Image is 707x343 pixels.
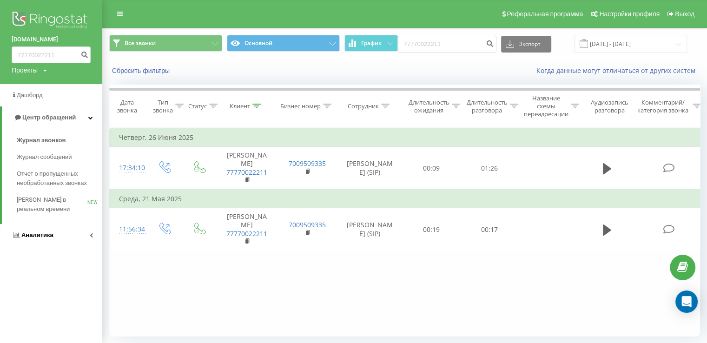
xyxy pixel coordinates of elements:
[17,152,72,162] span: Журнал сообщений
[599,10,660,18] span: Настройки профиля
[280,102,321,110] div: Бизнес номер
[21,231,53,238] span: Аналитика
[524,94,568,118] div: Название схемы переадресации
[109,66,174,75] button: Сбросить фильтры
[17,191,102,218] a: [PERSON_NAME] в реальном времениNEW
[17,132,102,149] a: Журнал звонков
[344,35,398,52] button: График
[217,147,277,190] td: [PERSON_NAME]
[403,147,461,190] td: 00:09
[536,66,700,75] a: Когда данные могут отличаться от других систем
[12,9,91,33] img: Ringostat logo
[12,46,91,63] input: Поиск по номеру
[17,149,102,165] a: Журнал сообщений
[675,10,694,18] span: Выход
[119,220,138,238] div: 11:56:34
[348,102,379,110] div: Сотрудник
[12,35,91,44] a: [DOMAIN_NAME]
[110,128,705,147] td: Четверг, 26 Июня 2025
[17,92,43,99] span: Дашборд
[467,99,508,114] div: Длительность разговора
[403,208,461,251] td: 00:19
[461,147,519,190] td: 01:26
[119,159,138,177] div: 17:34:10
[289,220,326,229] a: 7009509335
[153,99,173,114] div: Тип звонка
[110,190,705,208] td: Среда, 21 Мая 2025
[636,99,690,114] div: Комментарий/категория звонка
[17,169,98,188] span: Отчет о пропущенных необработанных звонках
[675,290,698,313] div: Open Intercom Messenger
[125,40,156,47] span: Все звонки
[12,66,38,75] div: Проекты
[188,102,207,110] div: Статус
[398,36,496,53] input: Поиск по номеру
[337,147,403,190] td: [PERSON_NAME] (SIP)
[230,102,250,110] div: Клиент
[22,114,76,121] span: Центр обращений
[17,136,66,145] span: Журнал звонков
[507,10,583,18] span: Реферальная программа
[109,35,222,52] button: Все звонки
[587,99,632,114] div: Аудиозапись разговора
[17,195,87,214] span: [PERSON_NAME] в реальном времени
[289,159,326,168] a: 7009509335
[17,165,102,191] a: Отчет о пропущенных необработанных звонках
[501,36,551,53] button: Экспорт
[217,208,277,251] td: [PERSON_NAME]
[226,229,267,238] a: 77770022211
[409,99,449,114] div: Длительность ожидания
[361,40,382,46] span: График
[337,208,403,251] td: [PERSON_NAME] (SIP)
[227,35,340,52] button: Основной
[2,106,102,129] a: Центр обращений
[461,208,519,251] td: 00:17
[110,99,144,114] div: Дата звонка
[226,168,267,177] a: 77770022211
